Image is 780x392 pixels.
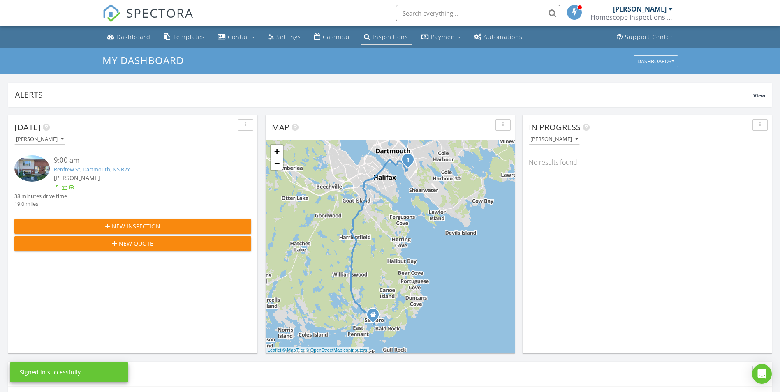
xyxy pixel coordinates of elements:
button: [PERSON_NAME] [529,134,580,145]
span: [PERSON_NAME] [54,174,100,182]
div: 19.0 miles [14,200,67,208]
span: View [753,92,765,99]
img: The Best Home Inspection Software - Spectora [102,4,120,22]
div: Payments [431,33,461,41]
div: Dashboard [116,33,150,41]
span: Map [272,122,289,133]
span: In Progress [529,122,581,133]
a: © OpenStreetMap contributors [306,348,367,353]
div: [PERSON_NAME] [530,136,578,142]
div: 21 Fresnel Lane, Sambro NS B3V0C1 [373,314,378,319]
span: My Dashboard [102,53,184,67]
div: Automations [484,33,523,41]
a: Payments [418,30,464,45]
a: Settings [265,30,304,45]
div: Signed in successfully. [20,368,82,376]
span: New Inspection [112,222,160,231]
div: Calendar [323,33,351,41]
div: [PERSON_NAME] [613,5,667,13]
div: Inspections [373,33,408,41]
div: Templates [173,33,205,41]
img: 9362423%2Fcover_photos%2FsdGrCsgddAgxvXUrGHbv%2Fsmall.jpg [14,155,50,182]
span: New Quote [119,239,153,248]
button: New Inspection [14,219,251,234]
div: Homescope Inspections Inc. [590,13,673,21]
div: | [266,347,369,354]
a: Inspections [361,30,412,45]
a: Automations (Basic) [471,30,526,45]
a: Leaflet [268,348,281,353]
button: [PERSON_NAME] [14,134,65,145]
a: Zoom in [271,145,283,157]
div: Open Intercom Messenger [752,364,772,384]
div: Dashboards [637,58,674,64]
div: [PERSON_NAME] [16,136,64,142]
div: No results found [523,151,772,173]
a: Renfrew St, Dartmouth, NS B2Y [54,166,130,173]
a: © MapTiler [282,348,305,353]
a: Templates [160,30,208,45]
div: Renfrew St, Dartmouth, NS B2Y [408,159,413,164]
a: Zoom out [271,157,283,170]
a: SPECTORA [102,11,194,28]
div: Alerts [15,89,753,100]
div: Contacts [228,33,255,41]
a: 9:00 am Renfrew St, Dartmouth, NS B2Y [PERSON_NAME] 38 minutes drive time 19.0 miles [14,155,251,208]
a: Support Center [613,30,676,45]
i: 1 [406,157,410,163]
div: 38 minutes drive time [14,192,67,200]
a: Calendar [311,30,354,45]
span: SPECTORA [126,4,194,21]
div: Support Center [625,33,673,41]
a: Dashboard [104,30,154,45]
div: 9:00 am [54,155,231,166]
button: Dashboards [634,55,678,67]
input: Search everything... [396,5,560,21]
button: New Quote [14,236,251,251]
a: Contacts [215,30,258,45]
div: Settings [276,33,301,41]
span: [DATE] [14,122,41,133]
